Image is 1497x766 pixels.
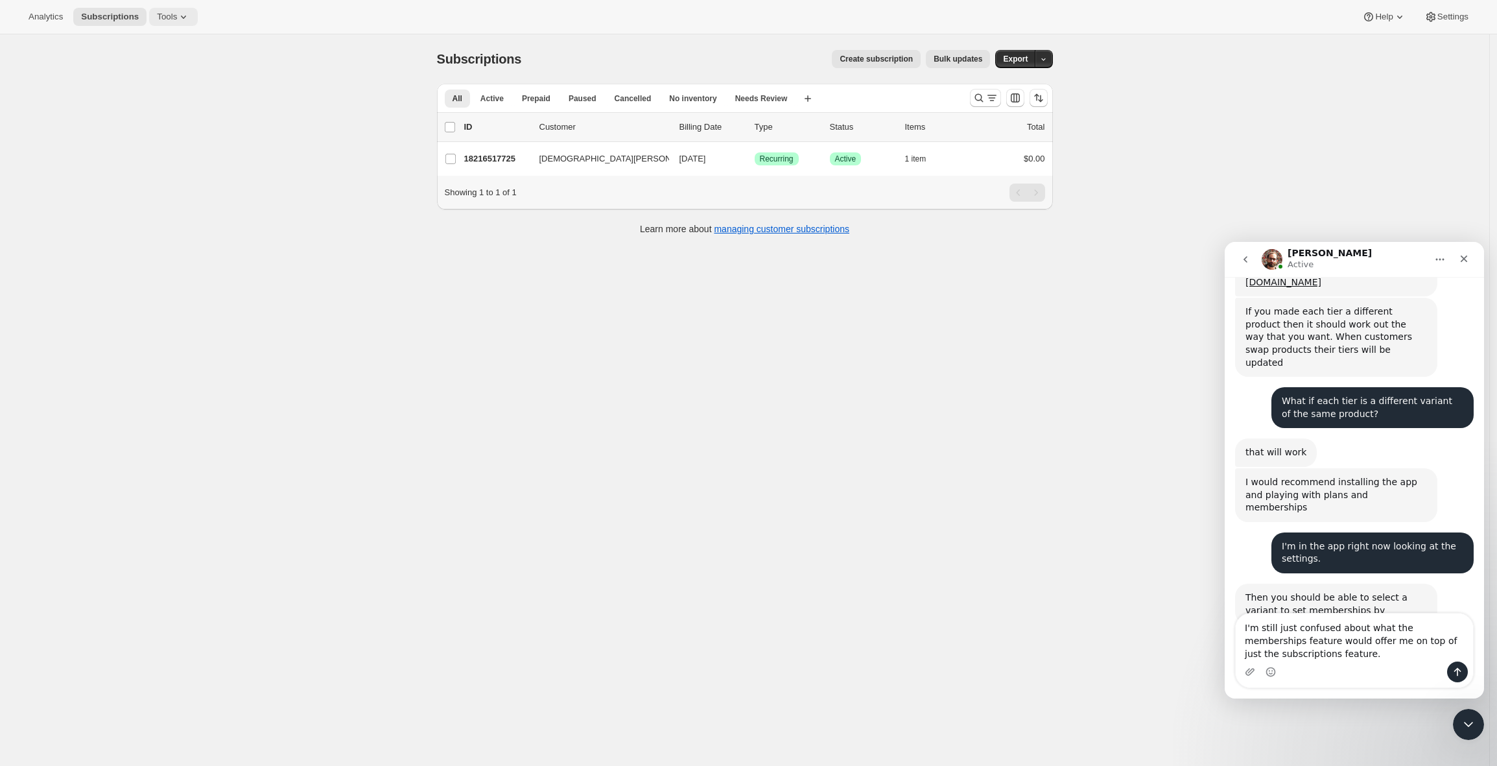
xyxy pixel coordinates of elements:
span: Bulk updates [934,54,982,64]
button: 1 item [905,150,941,168]
button: Subscriptions [73,8,147,26]
iframe: Intercom live chat [1453,709,1484,740]
p: Billing Date [679,121,744,134]
p: Learn more about [640,222,849,235]
span: [DEMOGRAPHIC_DATA][PERSON_NAME] [539,152,703,165]
span: Create subscription [840,54,913,64]
span: Tools [157,12,177,22]
nav: Pagination [1009,184,1045,202]
p: Customer [539,121,669,134]
span: 1 item [905,154,926,164]
a: managing customer subscriptions [714,224,849,234]
span: Recurring [760,154,794,164]
span: Prepaid [522,93,550,104]
span: Cancelled [615,93,652,104]
span: Analytics [29,12,63,22]
span: Help [1375,12,1393,22]
button: Create subscription [832,50,921,68]
p: Status [830,121,895,134]
p: 18216517725 [464,152,529,165]
div: Items [905,121,970,134]
button: Tools [149,8,198,26]
button: Create new view [797,90,818,108]
span: Export [1003,54,1028,64]
span: Paused [569,93,596,104]
p: Total [1027,121,1044,134]
button: Search and filter results [970,89,1001,107]
span: All [453,93,462,104]
button: Settings [1417,8,1476,26]
iframe: Intercom live chat [1225,242,1484,699]
span: Settings [1437,12,1468,22]
div: Type [755,121,819,134]
div: IDCustomerBilling DateTypeStatusItemsTotal [464,121,1045,134]
button: Sort the results [1030,89,1048,107]
span: Active [480,93,504,104]
button: Export [995,50,1035,68]
button: Help [1354,8,1413,26]
span: $0.00 [1024,154,1045,163]
button: Customize table column order and visibility [1006,89,1024,107]
p: Showing 1 to 1 of 1 [445,186,517,199]
div: 18216517725[DEMOGRAPHIC_DATA][PERSON_NAME][DATE]SuccessRecurringSuccessActive1 item$0.00 [464,150,1045,168]
span: Active [835,154,856,164]
button: [DEMOGRAPHIC_DATA][PERSON_NAME] [532,149,661,169]
span: Subscriptions [81,12,139,22]
button: Analytics [21,8,71,26]
span: Needs Review [735,93,788,104]
span: [DATE] [679,154,706,163]
span: Subscriptions [437,52,522,66]
span: No inventory [669,93,716,104]
p: ID [464,121,529,134]
button: Bulk updates [926,50,990,68]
